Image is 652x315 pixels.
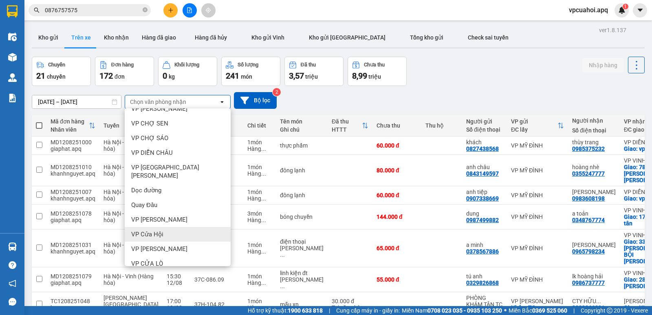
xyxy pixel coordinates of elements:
[582,58,624,73] button: Nhập hàng
[8,73,17,82] img: warehouse-icon
[572,304,605,311] div: 0829266291
[507,115,568,137] th: Toggle SortBy
[348,57,407,86] button: Chưa thu8,99 triệu
[280,301,324,308] div: mẫu xn
[511,214,564,220] div: VP MỸ ĐÌNH
[305,73,318,80] span: triệu
[51,118,89,125] div: Mã đơn hàng
[466,170,499,177] div: 0843149597
[131,186,161,194] span: Dọc đường
[377,245,417,251] div: 65.000 đ
[247,189,272,195] div: 1 món
[280,118,324,125] div: Tên món
[34,7,40,13] span: search
[65,28,97,47] button: Trên xe
[618,7,626,14] img: icon-new-feature
[466,126,503,133] div: Số điện thoại
[219,99,225,105] svg: open
[572,298,616,304] div: CTY HỮU ĐÔ,0829266291
[504,309,507,312] span: ⚪️
[9,261,16,269] span: question-circle
[332,304,368,311] div: Tại văn phòng
[247,139,272,145] div: 1 món
[95,57,154,86] button: Đơn hàng172đơn
[143,7,148,14] span: close-circle
[280,126,324,133] div: Ghi chú
[466,118,503,125] div: Người gửi
[352,71,367,81] span: 8,99
[466,295,503,308] div: PHÒNG KHÁM TÂN TC
[51,164,95,170] div: MD1208251010
[532,307,567,314] strong: 0369 525 060
[572,139,616,145] div: thùy trang
[241,73,252,80] span: món
[51,170,95,177] div: khanhnguyet.apq
[466,210,503,217] div: dung
[466,195,499,202] div: 0907338669
[599,26,626,35] div: ver 1.8.137
[637,7,644,14] span: caret-down
[135,28,183,47] button: Hàng đã giao
[572,117,616,124] div: Người nhận
[36,71,45,81] span: 21
[633,3,647,18] button: caret-down
[247,242,272,248] div: 1 món
[163,71,167,81] span: 0
[511,298,564,304] div: VP [PERSON_NAME]
[511,192,564,198] div: VP MỸ ĐÌNH
[261,145,266,152] span: ...
[468,34,509,41] span: Check sai tuyến
[309,34,385,41] span: Kho gửi [GEOGRAPHIC_DATA]
[111,62,134,68] div: Đơn hàng
[174,62,199,68] div: Khối lượng
[511,276,564,283] div: VP MỸ ĐÌNH
[131,163,227,180] span: VP [GEOGRAPHIC_DATA][PERSON_NAME]
[511,167,564,174] div: VP MỸ ĐÌNH
[32,28,65,47] button: Kho gửi
[280,238,324,245] div: điện thoại
[104,164,154,177] span: Hà Nội - Vinh (Hàng hóa)
[104,242,154,255] span: Hà Nội - Vinh (Hàng hóa)
[51,126,89,133] div: Nhân viên
[332,118,362,125] div: Đã thu
[280,276,324,289] div: nhận nguyên kiện
[47,73,66,80] span: chuyến
[32,95,121,108] input: Select a date range.
[377,122,417,129] div: Chưa thu
[280,167,324,174] div: đông lạnh
[511,245,564,251] div: VP MỸ ĐÌNH
[221,57,280,86] button: Số lượng241món
[572,195,605,202] div: 0983608198
[377,214,417,220] div: 144.000 đ
[329,306,330,315] span: |
[562,5,615,15] span: vpcuahoi.apq
[51,195,95,202] div: khanhnguyet.apq
[51,298,95,304] div: TC1208251048
[247,122,272,129] div: Chi tiết
[104,273,154,286] span: Hà Nội - Vinh (Hàng hóa)
[280,283,285,289] span: ...
[332,126,362,133] div: HTTT
[624,4,627,9] span: 1
[8,53,17,62] img: warehouse-icon
[466,217,499,223] div: 0987499882
[425,122,458,129] div: Thu hộ
[97,28,135,47] button: Kho nhận
[51,145,95,152] div: giaphat.apq
[466,145,499,152] div: 0827438568
[466,164,503,170] div: anh châu
[51,304,95,311] div: haonam.apq
[115,73,125,80] span: đơn
[194,301,239,308] div: 37H-104.82
[51,189,95,195] div: MD1208251007
[104,210,154,223] span: Hà Nội - Vinh (Hàng hóa)
[201,3,216,18] button: aim
[158,57,217,86] button: Khối lượng0kg
[8,33,17,41] img: warehouse-icon
[51,273,95,280] div: MD1208251079
[466,280,499,286] div: 0329826868
[377,167,417,174] div: 80.000 đ
[247,304,272,311] div: Hàng thông thường
[226,71,239,81] span: 241
[248,306,323,315] span: Hỗ trợ kỹ thuật:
